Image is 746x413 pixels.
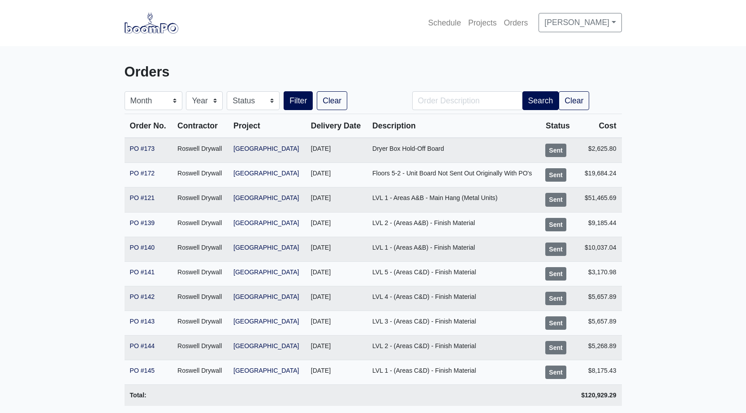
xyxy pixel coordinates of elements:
[306,261,367,286] td: [DATE]
[172,360,228,385] td: Roswell Drywall
[545,341,566,354] div: Sent
[545,316,566,330] div: Sent
[125,114,172,138] th: Order No.
[130,268,155,276] a: PO #141
[233,219,299,226] a: [GEOGRAPHIC_DATA]
[545,218,566,231] div: Sent
[130,170,155,177] a: PO #172
[545,366,566,379] div: Sent
[367,187,539,212] td: LVL 1 - Areas A&B - Main Hang (Metal Units)
[130,367,155,374] a: PO #145
[575,212,622,237] td: $9,185.44
[130,293,155,300] a: PO #142
[367,261,539,286] td: LVL 5 - (Areas C&D) - Finish Material
[575,335,622,360] td: $5,268.89
[233,145,299,152] a: [GEOGRAPHIC_DATA]
[575,187,622,212] td: $51,465.69
[317,91,347,110] a: Clear
[172,261,228,286] td: Roswell Drywall
[575,286,622,311] td: $5,657.89
[130,219,155,226] a: PO #139
[125,64,367,81] h3: Orders
[367,163,539,187] td: Floors 5-2 - Unit Board Not Sent Out Originally With PO's
[233,293,299,300] a: [GEOGRAPHIC_DATA]
[172,187,228,212] td: Roswell Drywall
[172,286,228,311] td: Roswell Drywall
[545,243,566,256] div: Sent
[172,335,228,360] td: Roswell Drywall
[465,13,500,33] a: Projects
[130,392,147,399] strong: Total:
[575,138,622,163] td: $2,625.80
[367,286,539,311] td: LVL 4 - (Areas C&D) - Finish Material
[172,311,228,335] td: Roswell Drywall
[233,318,299,325] a: [GEOGRAPHIC_DATA]
[575,237,622,261] td: $10,037.04
[575,360,622,385] td: $8,175.43
[172,138,228,163] td: Roswell Drywall
[233,170,299,177] a: [GEOGRAPHIC_DATA]
[172,114,228,138] th: Contractor
[172,237,228,261] td: Roswell Drywall
[233,342,299,349] a: [GEOGRAPHIC_DATA]
[575,114,622,138] th: Cost
[284,91,313,110] button: Filter
[306,335,367,360] td: [DATE]
[575,311,622,335] td: $5,657.89
[559,91,589,110] a: Clear
[306,237,367,261] td: [DATE]
[172,163,228,187] td: Roswell Drywall
[367,212,539,237] td: LVL 2 - (Areas A&B) - Finish Material
[306,212,367,237] td: [DATE]
[367,360,539,385] td: LVL 1 - (Areas C&D) - Finish Material
[125,13,178,33] img: boomPO
[425,13,465,33] a: Schedule
[233,268,299,276] a: [GEOGRAPHIC_DATA]
[306,187,367,212] td: [DATE]
[545,292,566,305] div: Sent
[367,138,539,163] td: Dryer Box Hold-Off Board
[412,91,522,110] input: Order Description
[367,311,539,335] td: LVL 3 - (Areas C&D) - Finish Material
[306,138,367,163] td: [DATE]
[522,91,559,110] button: Search
[575,163,622,187] td: $19,684.24
[306,163,367,187] td: [DATE]
[539,114,575,138] th: Status
[233,244,299,251] a: [GEOGRAPHIC_DATA]
[539,13,621,32] a: [PERSON_NAME]
[233,367,299,374] a: [GEOGRAPHIC_DATA]
[367,335,539,360] td: LVL 2 - (Areas C&D) - Finish Material
[500,13,532,33] a: Orders
[581,392,616,399] strong: $120,929.29
[233,194,299,201] a: [GEOGRAPHIC_DATA]
[306,286,367,311] td: [DATE]
[545,267,566,281] div: Sent
[306,311,367,335] td: [DATE]
[545,168,566,182] div: Sent
[367,114,539,138] th: Description
[306,360,367,385] td: [DATE]
[575,261,622,286] td: $3,170.98
[130,194,155,201] a: PO #121
[130,244,155,251] a: PO #140
[367,237,539,261] td: LVL 1 - (Areas A&B) - Finish Material
[545,193,566,206] div: Sent
[228,114,306,138] th: Project
[306,114,367,138] th: Delivery Date
[172,212,228,237] td: Roswell Drywall
[130,318,155,325] a: PO #143
[130,342,155,349] a: PO #144
[545,144,566,157] div: Sent
[130,145,155,152] a: PO #173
